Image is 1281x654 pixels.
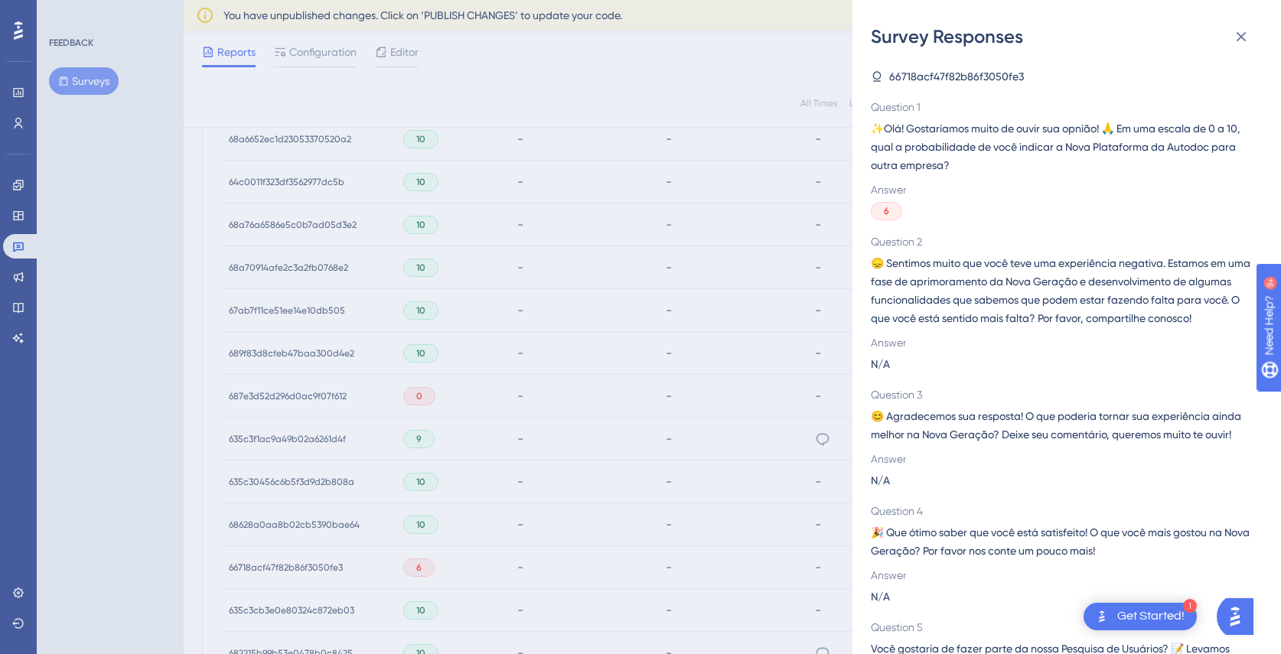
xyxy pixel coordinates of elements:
div: Open Get Started! checklist, remaining modules: 1 [1084,603,1197,630]
span: Question 2 [871,233,1250,251]
iframe: UserGuiding AI Assistant Launcher [1217,594,1263,639]
span: N/A [871,587,890,606]
span: Question 5 [871,618,1250,636]
div: 9+ [104,8,113,20]
span: Answer [871,450,1250,468]
div: 1 [1183,599,1197,613]
span: Answer [871,566,1250,584]
span: 6 [884,205,889,217]
span: Question 4 [871,502,1250,520]
span: 😞 Sentimos muito que você teve uma experiência negativa. Estamos em uma fase de aprimoramento da ... [871,254,1250,327]
div: Get Started! [1117,608,1185,625]
span: Question 3 [871,386,1250,404]
span: 😊 Agradecemos sua resposta! O que poderia tornar sua experiência ainda melhor na Nova Geração? De... [871,407,1250,444]
span: 66718acf47f82b86f3050fe3 [889,67,1024,86]
div: Survey Responses [871,24,1263,49]
span: N/A [871,355,890,373]
span: Need Help? [36,4,96,22]
span: Answer [871,334,1250,352]
span: 🎉 Que ótimo saber que você está satisfeito! O que você mais gostou na Nova Geração? Por favor nos... [871,523,1250,560]
span: N/A [871,471,890,490]
span: Question 1 [871,98,1250,116]
span: Answer [871,181,1250,199]
img: launcher-image-alternative-text [1093,607,1111,626]
span: ✨Olá! Gostaríamos muito de ouvir sua opnião! 🙏 Em uma escala de 0 a 10, qual a probabilidade de v... [871,119,1250,174]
